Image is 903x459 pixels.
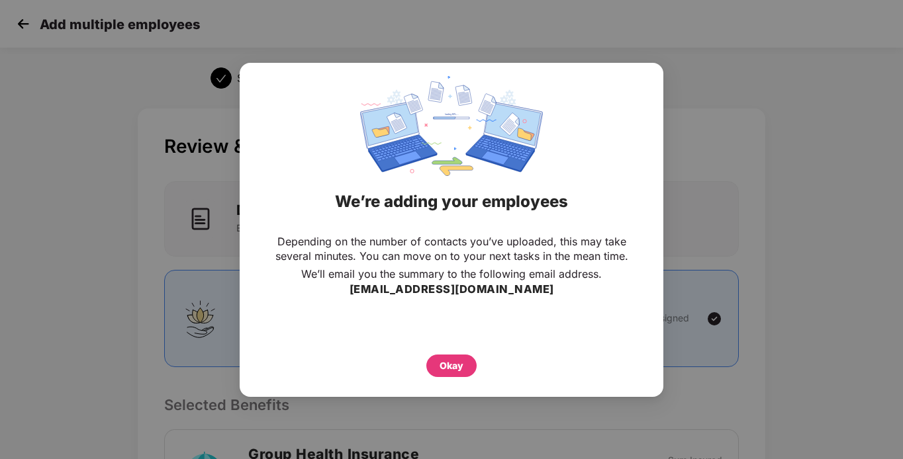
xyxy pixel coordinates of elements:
[440,358,463,372] div: Okay
[360,76,543,176] img: svg+xml;base64,PHN2ZyBpZD0iRGF0YV9zeW5jaW5nIiB4bWxucz0iaHR0cDovL3d3dy53My5vcmcvMjAwMC9zdmciIHdpZH...
[256,176,647,228] div: We’re adding your employees
[266,234,637,263] p: Depending on the number of contacts you’ve uploaded, this may take several minutes. You can move ...
[350,281,554,298] h3: [EMAIL_ADDRESS][DOMAIN_NAME]
[301,267,602,281] p: We’ll email you the summary to the following email address.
